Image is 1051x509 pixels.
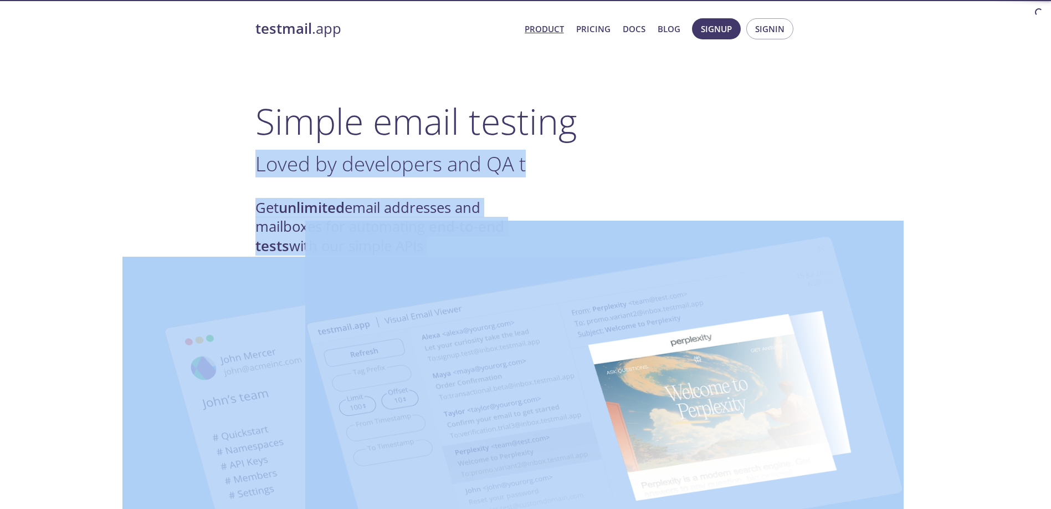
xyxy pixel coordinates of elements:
[255,198,526,256] h4: Get email addresses and mailboxes for automating with our simple APIs
[576,22,611,36] a: Pricing
[525,22,564,36] a: Product
[658,22,680,36] a: Blog
[701,22,732,36] span: Signup
[255,100,796,142] h1: Simple email testing
[623,22,645,36] a: Docs
[255,19,312,38] strong: testmail
[692,18,741,39] button: Signup
[279,198,345,217] strong: unlimited
[755,22,785,36] span: Signin
[746,18,793,39] button: Signin
[255,217,504,255] strong: end-to-end tests
[255,150,526,177] span: Loved by developers and QA t
[255,19,516,38] a: testmail.app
